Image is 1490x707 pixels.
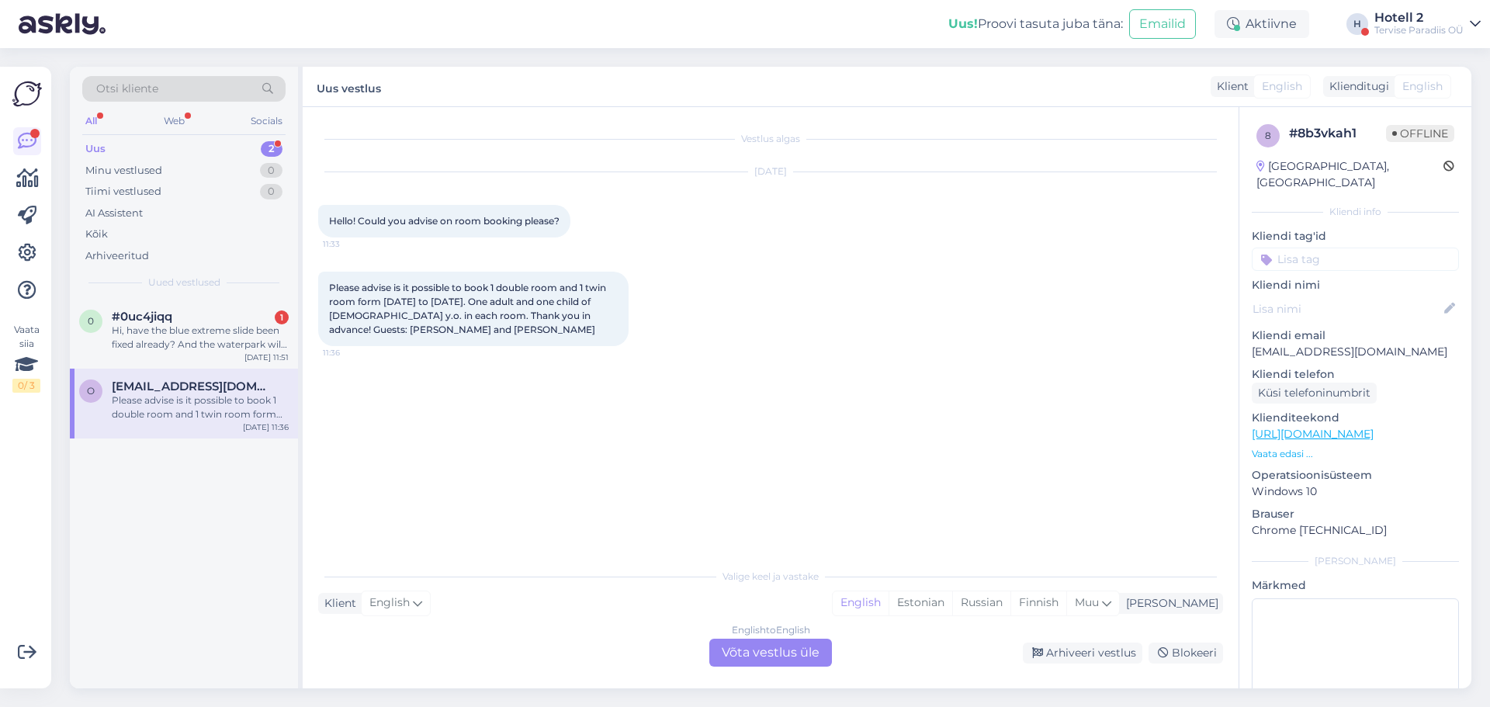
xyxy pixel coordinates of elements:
[85,227,108,242] div: Kõik
[112,393,289,421] div: Please advise is it possible to book 1 double room and 1 twin room form [DATE] to [DATE]. One adu...
[329,282,608,335] span: Please advise is it possible to book 1 double room and 1 twin room form [DATE] to [DATE]. One adu...
[275,310,289,324] div: 1
[1211,78,1249,95] div: Klient
[1374,24,1464,36] div: Tervise Paradiis OÜ
[1252,383,1377,404] div: Küsi telefoninumbrit
[87,385,95,397] span: o
[1120,595,1218,612] div: [PERSON_NAME]
[85,141,106,157] div: Uus
[318,165,1223,178] div: [DATE]
[1253,300,1441,317] input: Lisa nimi
[1252,366,1459,383] p: Kliendi telefon
[323,238,381,250] span: 11:33
[833,591,889,615] div: English
[1252,328,1459,344] p: Kliendi email
[1265,130,1271,141] span: 8
[1129,9,1196,39] button: Emailid
[948,16,978,31] b: Uus!
[318,595,356,612] div: Klient
[1075,595,1099,609] span: Muu
[1252,410,1459,426] p: Klienditeekond
[732,623,810,637] div: English to English
[12,323,40,393] div: Vaata siia
[329,215,560,227] span: Hello! Could you advise on room booking please?
[1252,447,1459,461] p: Vaata edasi ...
[1149,643,1223,664] div: Blokeeri
[1256,158,1443,191] div: [GEOGRAPHIC_DATA], [GEOGRAPHIC_DATA]
[369,594,410,612] span: English
[1402,78,1443,95] span: English
[248,111,286,131] div: Socials
[952,591,1010,615] div: Russian
[148,276,220,289] span: Uued vestlused
[261,141,282,157] div: 2
[948,15,1123,33] div: Proovi tasuta juba täna:
[1262,78,1302,95] span: English
[1374,12,1464,24] div: Hotell 2
[85,184,161,199] div: Tiimi vestlused
[317,76,381,97] label: Uus vestlus
[12,79,42,109] img: Askly Logo
[1010,591,1066,615] div: Finnish
[1252,522,1459,539] p: Chrome [TECHNICAL_ID]
[260,184,282,199] div: 0
[96,81,158,97] span: Otsi kliente
[88,315,94,327] span: 0
[1252,205,1459,219] div: Kliendi info
[323,347,381,359] span: 11:36
[318,132,1223,146] div: Vestlus algas
[709,639,832,667] div: Võta vestlus üle
[889,591,952,615] div: Estonian
[1252,427,1374,441] a: [URL][DOMAIN_NAME]
[12,379,40,393] div: 0 / 3
[318,570,1223,584] div: Valige keel ja vastake
[1374,12,1481,36] a: Hotell 2Tervise Paradiis OÜ
[82,111,100,131] div: All
[243,421,289,433] div: [DATE] 11:36
[1252,554,1459,568] div: [PERSON_NAME]
[1252,506,1459,522] p: Brauser
[112,310,172,324] span: #0uc4jiqq
[112,379,273,393] span: olgai.mihailovai@gmail.com
[1323,78,1389,95] div: Klienditugi
[85,163,162,178] div: Minu vestlused
[1346,13,1368,35] div: H
[244,352,289,363] div: [DATE] 11:51
[1252,467,1459,483] p: Operatsioonisüsteem
[1252,577,1459,594] p: Märkmed
[1386,125,1454,142] span: Offline
[161,111,188,131] div: Web
[1215,10,1309,38] div: Aktiivne
[85,248,149,264] div: Arhiveeritud
[1289,124,1386,143] div: # 8b3vkah1
[112,324,289,352] div: Hi, have the blue extreme slide been fixed already? And the waterpark will work [DATE]?
[1252,483,1459,500] p: Windows 10
[85,206,143,221] div: AI Assistent
[1252,277,1459,293] p: Kliendi nimi
[1252,228,1459,244] p: Kliendi tag'id
[1252,248,1459,271] input: Lisa tag
[1023,643,1142,664] div: Arhiveeri vestlus
[1252,344,1459,360] p: [EMAIL_ADDRESS][DOMAIN_NAME]
[260,163,282,178] div: 0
